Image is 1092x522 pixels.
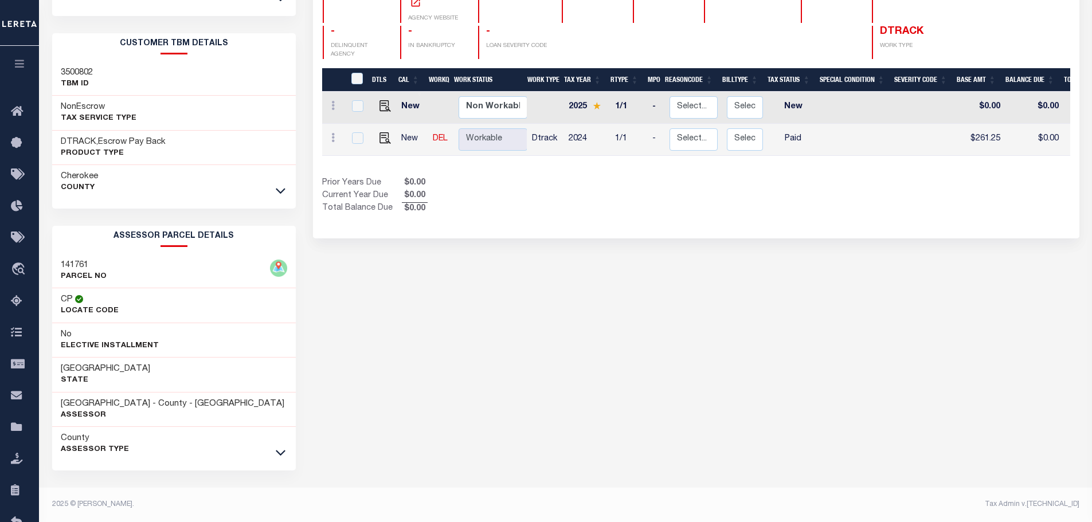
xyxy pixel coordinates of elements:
th: RType: activate to sort column ascending [606,68,643,92]
p: Tax Service Type [61,113,136,124]
span: - [331,26,335,37]
td: Prior Years Due [322,177,402,190]
p: WORK TYPE [880,42,936,50]
p: PARCEL NO [61,271,107,282]
td: Dtrack [527,124,564,156]
i: travel_explore [11,262,29,277]
th: &nbsp;&nbsp;&nbsp;&nbsp;&nbsp;&nbsp;&nbsp;&nbsp;&nbsp;&nbsp; [322,68,344,92]
h3: NonEscrow [61,101,136,113]
p: TBM ID [61,79,93,90]
th: Tax Year: activate to sort column ascending [559,68,606,92]
h3: [GEOGRAPHIC_DATA] - County - [GEOGRAPHIC_DATA] [61,398,284,410]
span: $0.00 [402,190,428,202]
p: State [61,375,150,386]
p: County [61,182,98,194]
h3: No [61,329,72,340]
h3: County [61,433,129,444]
th: Severity Code: activate to sort column ascending [890,68,952,92]
th: BillType: activate to sort column ascending [718,68,763,92]
h3: 3500802 [61,67,93,79]
p: Assessor [61,410,284,421]
th: Tax Status: activate to sort column ascending [763,68,815,92]
td: Paid [768,124,819,156]
span: DTRACK [880,26,923,37]
p: Elective Installment [61,340,159,352]
td: Current Year Due [322,190,402,202]
span: - [486,26,490,37]
img: Star.svg [593,102,601,109]
p: DELINQUENT AGENCY [331,42,386,59]
td: 1/1 [610,124,648,156]
td: $0.00 [1005,92,1063,124]
h2: ASSESSOR PARCEL DETAILS [52,226,296,247]
th: ReasonCode: activate to sort column ascending [660,68,718,92]
th: DTLS [367,68,394,92]
td: Total Balance Due [322,202,402,215]
p: AGENCY WEBSITE [408,14,464,23]
th: WorkQ [424,68,449,92]
td: - [648,92,665,124]
th: Special Condition: activate to sort column ascending [815,68,890,92]
td: - [648,124,665,156]
div: Tax Admin v.[TECHNICAL_ID] [574,499,1079,509]
th: &nbsp; [344,68,367,92]
th: Base Amt: activate to sort column ascending [952,68,1001,92]
h3: [GEOGRAPHIC_DATA] [61,363,150,375]
span: $0.00 [402,177,428,190]
td: $0.00 [956,92,1005,124]
h3: DTRACK,Escrow Pay Back [61,136,166,148]
a: DEL [433,135,448,143]
h3: 141761 [61,260,107,271]
h3: CP [61,294,73,305]
p: Locate Code [61,305,119,317]
td: New [768,92,819,124]
td: New [397,124,428,156]
p: Assessor Type [61,444,129,456]
h3: Cherokee [61,171,98,182]
p: Product Type [61,148,166,159]
td: 2025 [564,92,610,124]
span: $0.00 [402,203,428,215]
th: Balance Due: activate to sort column ascending [1001,68,1059,92]
th: CAL: activate to sort column ascending [394,68,424,92]
span: - [408,26,412,37]
th: Work Type [523,68,559,92]
td: $261.25 [956,124,1005,156]
th: MPO [643,68,660,92]
div: 2025 © [PERSON_NAME]. [44,499,566,509]
p: IN BANKRUPTCY [408,42,464,50]
td: New [397,92,428,124]
h2: CUSTOMER TBM DETAILS [52,33,296,54]
p: LOAN SEVERITY CODE [486,42,548,50]
td: $0.00 [1005,124,1063,156]
td: 2024 [564,124,610,156]
th: Work Status [449,68,527,92]
td: 1/1 [610,92,648,124]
